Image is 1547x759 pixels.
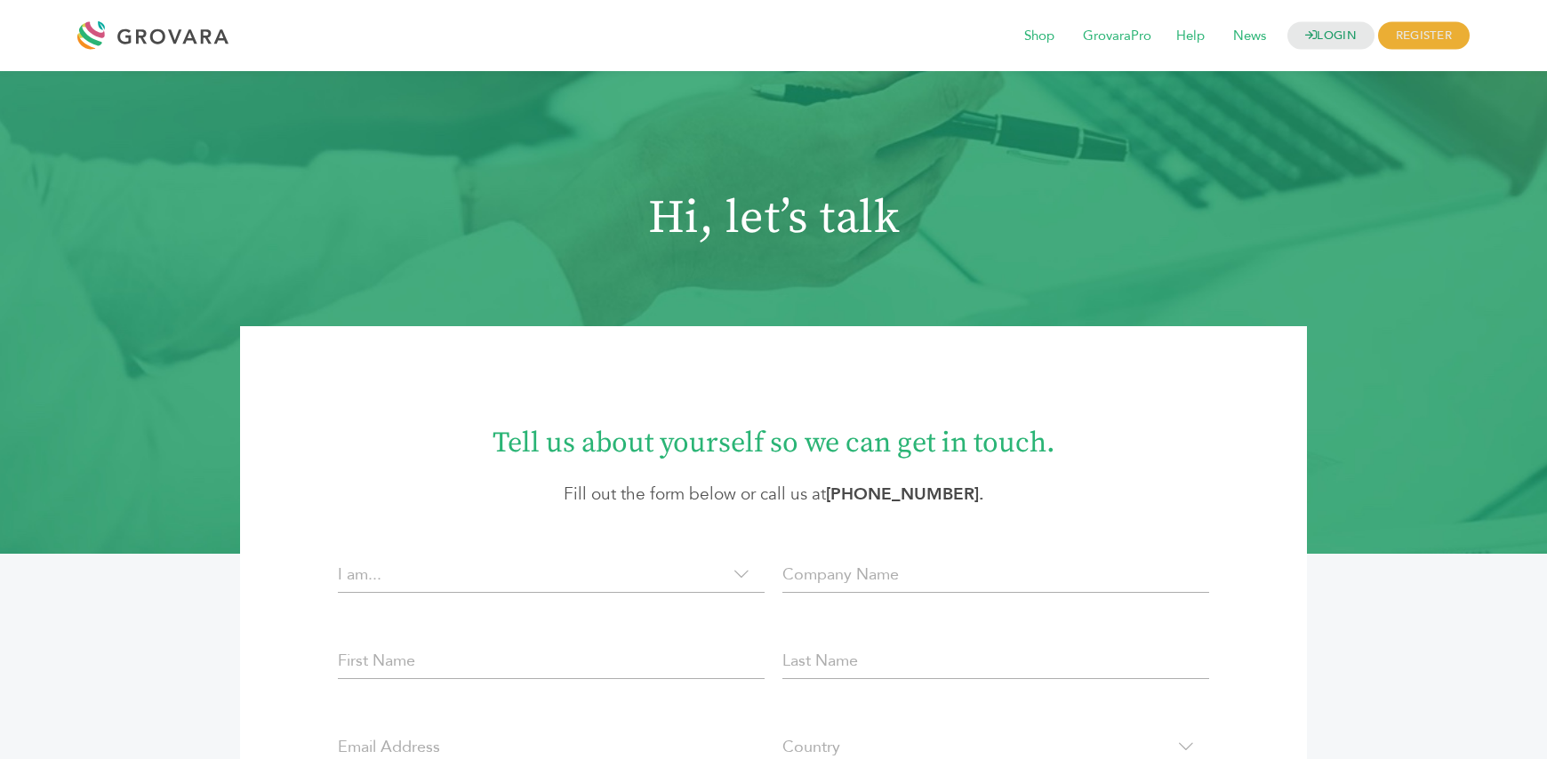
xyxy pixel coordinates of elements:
[1012,20,1067,53] span: Shop
[782,649,858,673] label: Last Name
[293,482,1254,507] p: Fill out the form below or call us at
[1221,20,1278,53] span: News
[1287,22,1375,50] a: LOGIN
[782,563,899,587] label: Company Name
[160,191,1387,246] h1: Hi, let’s talk
[1378,22,1470,50] span: REGISTER
[293,411,1254,463] h1: Tell us about yourself so we can get in touch.
[1070,20,1164,53] span: GrovaraPro
[826,483,984,506] strong: .
[338,649,415,673] label: First Name
[1070,27,1164,46] a: GrovaraPro
[1164,27,1217,46] a: Help
[1221,27,1278,46] a: News
[338,735,440,759] label: Email Address
[1012,27,1067,46] a: Shop
[1164,20,1217,53] span: Help
[826,483,979,506] a: [PHONE_NUMBER]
